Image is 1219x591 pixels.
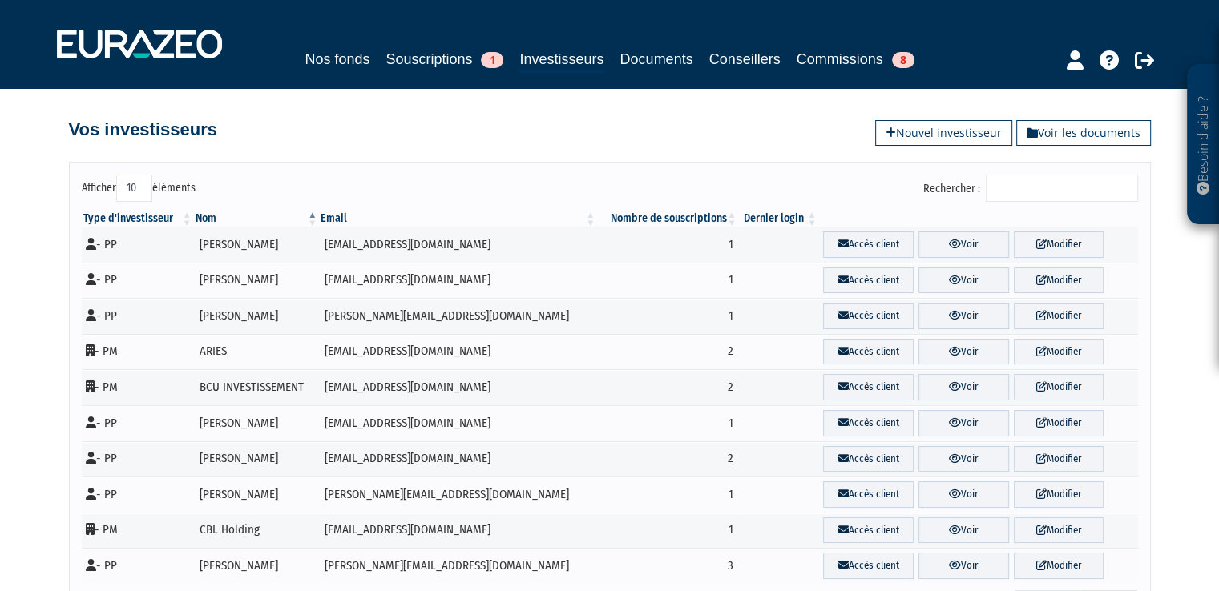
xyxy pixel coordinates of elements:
[709,48,781,70] a: Conseillers
[986,175,1138,202] input: Rechercher :
[1014,553,1104,579] a: Modifier
[481,52,503,68] span: 1
[1014,410,1104,436] a: Modifier
[82,476,194,513] td: - PP
[194,227,320,263] td: [PERSON_NAME]
[823,410,914,436] a: Accès client
[194,369,320,405] td: BCU INVESTISSEMENT
[82,263,194,299] td: - PP
[69,120,217,139] h4: Vos investisseurs
[597,334,738,370] td: 2
[1014,267,1104,294] a: Modifier
[319,211,597,227] th: Email : activer pour trier la colonne par ordre croissant
[319,476,597,513] td: [PERSON_NAME][EMAIL_ADDRESS][DOMAIN_NAME]
[823,231,914,258] a: Accès client
[597,369,738,405] td: 2
[597,211,738,227] th: Nombre de souscriptions : activer pour trier la colonne par ordre croissant
[319,227,597,263] td: [EMAIL_ADDRESS][DOMAIN_NAME]
[194,211,320,227] th: Nom : activer pour trier la colonne par ordre d&eacute;croissant
[319,263,597,299] td: [EMAIL_ADDRESS][DOMAIN_NAME]
[818,211,1137,227] th: &nbsp;
[918,446,1009,472] a: Voir
[82,513,194,549] td: - PM
[82,548,194,584] td: - PP
[918,374,1009,400] a: Voir
[875,120,1012,146] a: Nouvel investisseur
[194,476,320,513] td: [PERSON_NAME]
[82,441,194,477] td: - PP
[823,481,914,508] a: Accès client
[319,441,597,477] td: [EMAIL_ADDRESS][DOMAIN_NAME]
[918,339,1009,365] a: Voir
[1016,120,1151,146] a: Voir les documents
[1014,446,1104,472] a: Modifier
[823,553,914,579] a: Accès client
[892,52,914,68] span: 8
[597,227,738,263] td: 1
[319,513,597,549] td: [EMAIL_ADDRESS][DOMAIN_NAME]
[1014,303,1104,329] a: Modifier
[57,30,222,58] img: 1732889491-logotype_eurazeo_blanc_rvb.png
[597,263,738,299] td: 1
[305,48,369,70] a: Nos fonds
[82,334,194,370] td: - PM
[823,374,914,400] a: Accès client
[823,303,914,329] a: Accès client
[797,48,914,70] a: Commissions8
[597,441,738,477] td: 2
[194,548,320,584] td: [PERSON_NAME]
[319,369,597,405] td: [EMAIL_ADDRESS][DOMAIN_NAME]
[1014,481,1104,508] a: Modifier
[319,405,597,441] td: [EMAIL_ADDRESS][DOMAIN_NAME]
[82,211,194,227] th: Type d'investisseur : activer pour trier la colonne par ordre croissant
[385,48,503,70] a: Souscriptions1
[194,513,320,549] td: CBL Holding
[1014,339,1104,365] a: Modifier
[823,517,914,544] a: Accès client
[194,298,320,334] td: [PERSON_NAME]
[918,303,1009,329] a: Voir
[519,48,603,73] a: Investisseurs
[918,481,1009,508] a: Voir
[918,231,1009,258] a: Voir
[597,298,738,334] td: 1
[597,548,738,584] td: 3
[597,476,738,513] td: 1
[738,211,818,227] th: Dernier login : activer pour trier la colonne par ordre croissant
[918,553,1009,579] a: Voir
[116,175,152,202] select: Afficheréléments
[923,175,1138,202] label: Rechercher :
[82,369,194,405] td: - PM
[1194,73,1213,217] p: Besoin d'aide ?
[918,410,1009,436] a: Voir
[82,298,194,334] td: - PP
[1014,374,1104,400] a: Modifier
[1014,517,1104,544] a: Modifier
[918,267,1009,294] a: Voir
[319,548,597,584] td: [PERSON_NAME][EMAIL_ADDRESS][DOMAIN_NAME]
[82,175,196,202] label: Afficher éléments
[823,267,914,294] a: Accès client
[82,227,194,263] td: - PP
[1014,231,1104,258] a: Modifier
[823,339,914,365] a: Accès client
[319,334,597,370] td: [EMAIL_ADDRESS][DOMAIN_NAME]
[620,48,693,70] a: Documents
[194,441,320,477] td: [PERSON_NAME]
[82,405,194,441] td: - PP
[319,298,597,334] td: [PERSON_NAME][EMAIL_ADDRESS][DOMAIN_NAME]
[597,513,738,549] td: 1
[194,405,320,441] td: [PERSON_NAME]
[918,517,1009,544] a: Voir
[194,334,320,370] td: ARIES
[597,405,738,441] td: 1
[194,263,320,299] td: [PERSON_NAME]
[823,446,914,472] a: Accès client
